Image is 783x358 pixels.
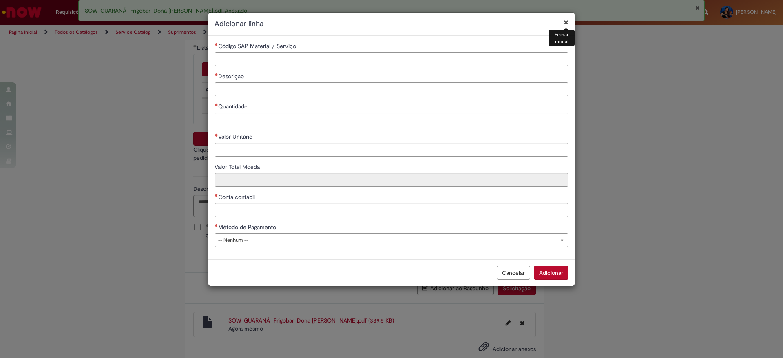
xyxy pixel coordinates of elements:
[215,133,218,137] span: Necessários
[218,223,278,231] span: Método de Pagamento
[215,19,568,29] h2: Adicionar linha
[215,43,218,46] span: Necessários
[497,266,530,280] button: Cancelar
[215,82,568,96] input: Descrição
[215,173,568,187] input: Valor Total Moeda
[218,42,298,50] span: Código SAP Material / Serviço
[215,203,568,217] input: Conta contábil
[218,193,257,201] span: Conta contábil
[215,224,218,227] span: Necessários
[534,266,568,280] button: Adicionar
[549,30,575,46] div: Fechar modal
[215,52,568,66] input: Código SAP Material / Serviço
[215,113,568,126] input: Quantidade
[215,73,218,76] span: Necessários
[215,163,261,170] span: Somente leitura - Valor Total Moeda
[215,143,568,157] input: Valor Unitário
[218,133,254,140] span: Valor Unitário
[564,18,568,27] button: Fechar modal
[218,103,249,110] span: Quantidade
[218,234,552,247] span: -- Nenhum --
[215,194,218,197] span: Necessários
[215,103,218,106] span: Necessários
[218,73,246,80] span: Descrição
